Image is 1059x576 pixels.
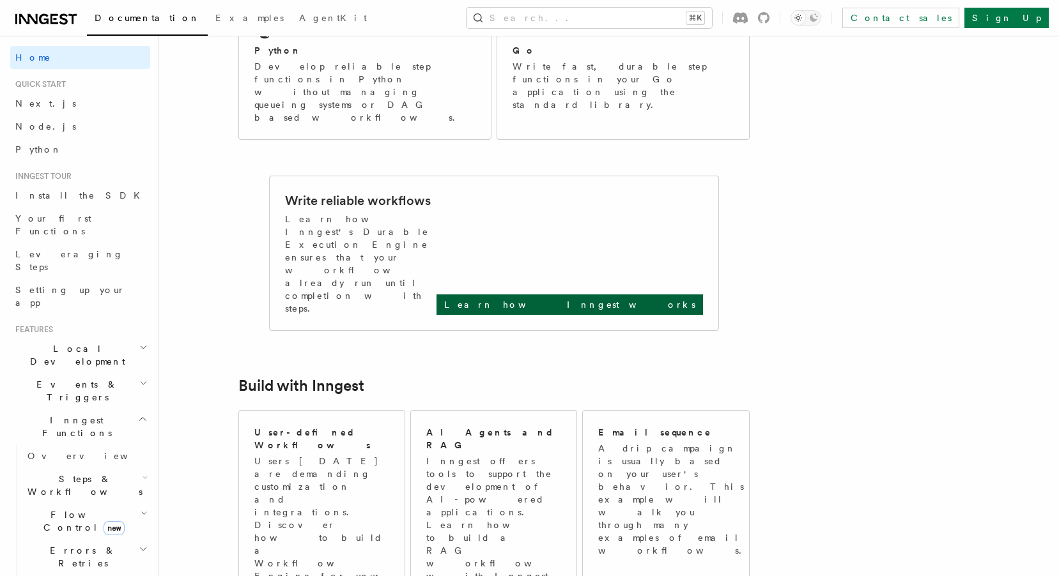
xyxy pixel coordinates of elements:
a: Node.js [10,115,150,138]
span: Your first Functions [15,213,91,236]
button: Search...⌘K [467,8,712,28]
h2: Email sequence [598,426,712,439]
span: Inngest tour [10,171,72,181]
span: Steps & Workflows [22,473,143,498]
a: Examples [208,4,291,34]
a: Your first Functions [10,207,150,243]
span: Overview [27,451,159,461]
button: Flow Controlnew [22,503,150,539]
a: Install the SDK [10,184,150,207]
a: Leveraging Steps [10,243,150,278]
button: Errors & Retries [22,539,150,575]
kbd: ⌘K [686,11,704,24]
span: Examples [215,13,284,23]
span: Setting up your app [15,285,125,308]
span: Local Development [10,342,139,368]
button: Toggle dark mode [791,10,821,26]
p: Learn how Inngest works [444,298,695,311]
a: Overview [22,444,150,467]
a: Contact sales [842,8,959,28]
span: Flow Control [22,508,141,534]
span: new [104,521,125,535]
p: Write fast, durable step functions in your Go application using the standard library. [513,60,734,111]
span: Features [10,324,53,335]
span: Node.js [15,121,76,132]
a: Setting up your app [10,278,150,314]
p: Develop reliable step functions in Python without managing queueing systems or DAG based workflows. [254,60,475,124]
p: Learn how Inngest's Durable Execution Engine ensures that your workflow already run until complet... [285,213,437,315]
span: Inngest Functions [10,414,138,439]
a: AgentKit [291,4,375,34]
span: Next.js [15,98,76,109]
span: Quick start [10,79,66,89]
span: Errors & Retries [22,544,139,570]
a: Sign Up [964,8,1049,28]
span: AgentKit [299,13,367,23]
h2: User-defined Workflows [254,426,389,451]
a: Python [10,138,150,161]
span: Leveraging Steps [15,249,123,272]
a: Documentation [87,4,208,36]
span: Documentation [95,13,200,23]
h2: AI Agents and RAG [426,426,563,451]
a: Build with Inngest [238,377,364,395]
button: Local Development [10,337,150,373]
a: Home [10,46,150,69]
h2: Python [254,44,302,57]
span: Install the SDK [15,190,148,201]
a: Learn how Inngest works [437,294,703,315]
p: A drip campaign is usually based on your user's behavior. This example will walk you through many... [598,442,749,557]
button: Steps & Workflows [22,467,150,503]
button: Inngest Functions [10,409,150,444]
h2: Write reliable workflows [285,192,431,209]
h2: Go [513,44,536,57]
button: Events & Triggers [10,373,150,409]
span: Events & Triggers [10,378,139,404]
span: Python [15,144,62,155]
a: Next.js [10,92,150,115]
span: Home [15,51,51,64]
